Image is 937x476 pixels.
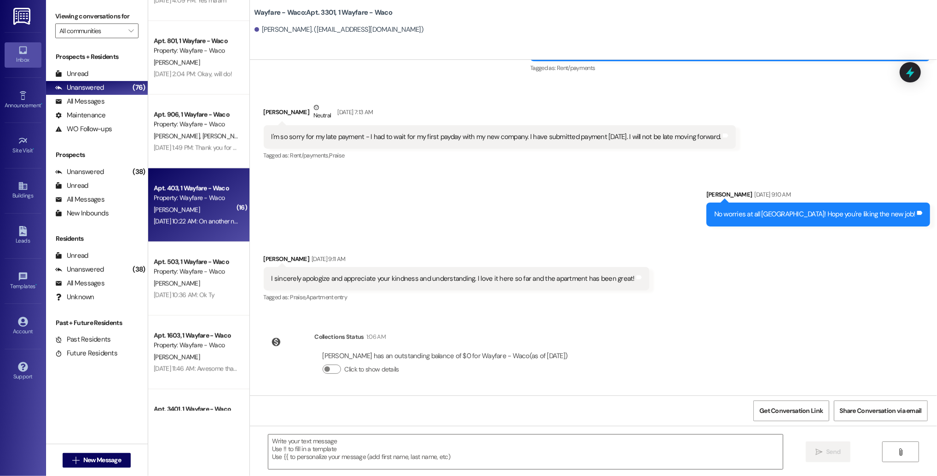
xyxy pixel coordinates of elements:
div: All Messages [55,97,104,106]
div: (38) [131,262,148,277]
div: [PERSON_NAME] [264,103,736,125]
i:  [897,448,904,456]
div: No worries at all [GEOGRAPHIC_DATA]! Hope you're liking the new job! [714,209,915,219]
div: Tagged as: [264,149,736,162]
div: Unread [55,69,88,79]
label: Viewing conversations for [55,9,139,23]
a: Leads [5,223,41,248]
div: Unknown [55,292,94,302]
span: [PERSON_NAME] [202,132,248,140]
div: Unanswered [55,167,104,177]
div: [DATE] 1:49 PM: Thank you for notifying us about this [154,143,292,151]
span: Send [826,447,840,457]
label: Click to show details [345,365,399,374]
div: I sincerely apologize and appreciate your kindness and understanding. I love it here so far and t... [272,274,635,284]
div: (76) [131,81,148,95]
div: Prospects [46,150,148,160]
button: Get Conversation Link [753,401,829,421]
div: Unanswered [55,83,104,93]
span: [PERSON_NAME] [154,132,202,140]
div: All Messages [55,279,104,288]
div: Past + Future Residents [46,318,148,328]
button: New Message [63,453,131,468]
div: All Messages [55,195,104,204]
div: Collections Status [315,332,364,342]
img: ResiDesk Logo [13,8,32,25]
span: [PERSON_NAME] [154,58,200,66]
div: Tagged as: [264,290,649,304]
i:  [72,457,79,464]
div: (38) [131,165,148,179]
div: Residents [46,234,148,244]
span: New Message [83,455,121,465]
span: [PERSON_NAME] [154,205,200,214]
span: • [41,101,42,107]
div: Past Residents [55,335,111,344]
span: • [33,146,35,152]
div: Property: Wayfare - Waco [154,193,239,203]
i:  [128,27,133,35]
div: Property: Wayfare - Waco [154,340,239,350]
input: All communities [59,23,124,38]
span: [PERSON_NAME] [154,353,200,361]
span: Praise , [290,293,306,301]
a: Inbox [5,42,41,67]
div: [PERSON_NAME] [706,190,930,203]
a: Account [5,314,41,339]
div: [PERSON_NAME]. ([EMAIL_ADDRESS][DOMAIN_NAME]) [254,25,424,35]
div: [DATE] 10:22 AM: On another note it appears there is writing on the wall by our apt it looks like... [154,217,416,225]
a: Templates • [5,269,41,294]
div: [DATE] 2:04 PM: Okay, will do! [154,70,232,78]
a: Support [5,359,41,384]
span: Praise [329,151,344,159]
div: Unread [55,251,88,261]
button: Share Conversation via email [834,401,928,421]
span: Apartment entry [306,293,347,301]
div: 1:06 AM [364,332,386,342]
div: [PERSON_NAME] has an outstanding balance of $0 for Wayfare - Waco (as of [DATE]) [323,351,568,361]
div: Apt. 1603, 1 Wayfare - Waco [154,331,239,340]
span: Get Conversation Link [759,406,823,416]
div: Apt. 503, 1 Wayfare - Waco [154,257,239,267]
span: [PERSON_NAME] [154,279,200,287]
div: [DATE] 10:36 AM: Ok Ty [154,290,215,299]
a: Buildings [5,178,41,203]
div: Unanswered [55,265,104,274]
span: • [35,282,37,288]
div: [DATE] 9:10 AM [752,190,791,199]
div: Future Residents [55,348,117,358]
span: Share Conversation via email [840,406,922,416]
div: Apt. 801, 1 Wayfare - Waco [154,36,239,46]
div: Tagged as: [530,61,930,75]
div: Apt. 906, 1 Wayfare - Waco [154,110,239,119]
div: WO Follow-ups [55,124,112,134]
div: Prospects + Residents [46,52,148,62]
div: Neutral [312,103,333,122]
div: Apt. 3401, 1 Wayfare - Waco [154,404,239,414]
div: [DATE] 11:46 AM: Awesome thank you so much [154,364,276,372]
span: Rent/payments , [290,151,329,159]
i:  [816,448,822,456]
button: Send [806,441,850,462]
div: [PERSON_NAME] [264,254,649,267]
div: Property: Wayfare - Waco [154,119,239,129]
span: Rent/payments [557,64,596,72]
div: [DATE] 7:13 AM [335,107,373,117]
div: Maintenance [55,110,106,120]
div: New Inbounds [55,209,109,218]
div: Unread [55,181,88,191]
div: Property: Wayfare - Waco [154,46,239,55]
div: Property: Wayfare - Waco [154,267,239,276]
b: Wayfare - Waco: Apt. 3301, 1 Wayfare - Waco [254,8,393,17]
div: I'm so sorry for my late payment - I had to wait for my first payday with my new company. I have ... [272,132,721,142]
a: Site Visit • [5,133,41,158]
div: Apt. 403, 1 Wayfare - Waco [154,183,239,193]
div: [DATE] 9:11 AM [309,254,346,264]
